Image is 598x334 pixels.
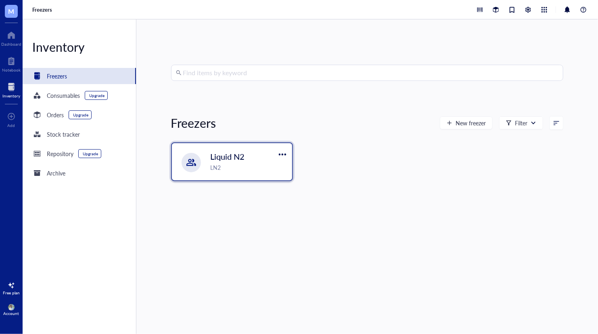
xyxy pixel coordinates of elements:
[2,80,20,98] a: Inventory
[23,39,136,55] div: Inventory
[32,6,54,13] a: Freezers
[4,311,19,316] div: Account
[8,6,15,16] span: M
[47,169,65,178] div: Archive
[171,115,216,131] div: Freezers
[211,163,288,172] div: LN2
[23,146,136,162] a: RepositoryUpgrade
[23,165,136,181] a: Archive
[23,107,136,123] a: OrdersUpgrade
[211,151,245,162] span: Liquid N2
[89,93,105,98] div: Upgrade
[3,290,20,295] div: Free plan
[47,130,80,139] div: Stock tracker
[47,91,80,100] div: Consumables
[23,68,136,84] a: Freezers
[2,93,20,98] div: Inventory
[456,120,486,126] span: New freezer
[2,68,21,72] div: Notebook
[440,116,493,129] button: New freezer
[47,72,67,80] div: Freezers
[73,112,88,117] div: Upgrade
[2,55,21,72] a: Notebook
[47,110,64,119] div: Orders
[515,118,527,127] div: Filter
[83,151,98,156] div: Upgrade
[23,126,136,142] a: Stock tracker
[23,87,136,104] a: ConsumablesUpgrade
[47,149,73,158] div: Repository
[8,123,15,128] div: Add
[1,29,21,47] a: Dashboard
[1,42,21,47] div: Dashboard
[8,304,15,311] img: 2504da63-dffa-4899-afed-abd619ca86d3.jpeg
